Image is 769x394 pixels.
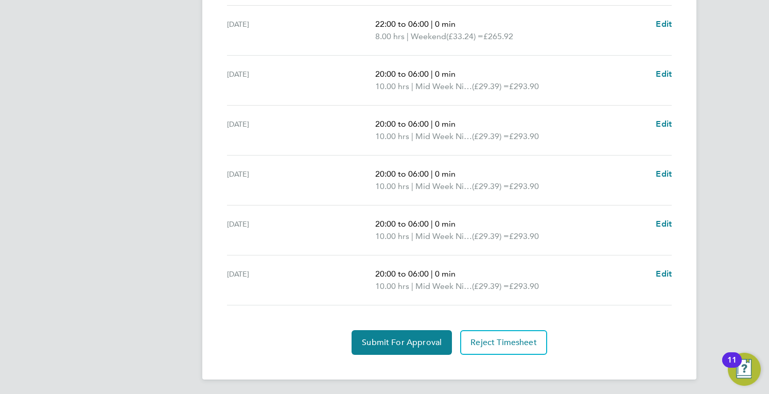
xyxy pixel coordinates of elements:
[509,81,539,91] span: £293.90
[483,31,513,41] span: £265.92
[656,18,672,30] a: Edit
[509,181,539,191] span: £293.90
[431,169,433,179] span: |
[431,19,433,29] span: |
[431,119,433,129] span: |
[227,68,375,93] div: [DATE]
[411,181,413,191] span: |
[446,31,483,41] span: (£33.24) =
[472,181,509,191] span: (£29.39) =
[375,269,429,279] span: 20:00 to 06:00
[375,119,429,129] span: 20:00 to 06:00
[411,281,413,291] span: |
[362,337,442,348] span: Submit For Approval
[415,230,472,243] span: Mid Week Nights
[435,119,456,129] span: 0 min
[227,168,375,193] div: [DATE]
[435,269,456,279] span: 0 min
[656,19,672,29] span: Edit
[375,281,409,291] span: 10.00 hrs
[656,169,672,179] span: Edit
[375,69,429,79] span: 20:00 to 06:00
[509,131,539,141] span: £293.90
[375,181,409,191] span: 10.00 hrs
[460,330,547,355] button: Reject Timesheet
[656,119,672,129] span: Edit
[656,268,672,280] a: Edit
[435,19,456,29] span: 0 min
[472,231,509,241] span: (£29.39) =
[431,69,433,79] span: |
[472,281,509,291] span: (£29.39) =
[415,80,472,93] span: Mid Week Nights
[656,68,672,80] a: Edit
[375,169,429,179] span: 20:00 to 06:00
[727,360,737,373] div: 11
[656,69,672,79] span: Edit
[509,231,539,241] span: £293.90
[227,268,375,293] div: [DATE]
[656,269,672,279] span: Edit
[472,131,509,141] span: (£29.39) =
[227,218,375,243] div: [DATE]
[352,330,452,355] button: Submit For Approval
[435,69,456,79] span: 0 min
[435,219,456,229] span: 0 min
[431,219,433,229] span: |
[431,269,433,279] span: |
[509,281,539,291] span: £293.90
[415,180,472,193] span: Mid Week Nights
[656,218,672,230] a: Edit
[411,81,413,91] span: |
[411,30,446,43] span: Weekend
[375,31,405,41] span: 8.00 hrs
[227,118,375,143] div: [DATE]
[415,130,472,143] span: Mid Week Nights
[435,169,456,179] span: 0 min
[728,353,761,386] button: Open Resource Center, 11 new notifications
[375,81,409,91] span: 10.00 hrs
[375,131,409,141] span: 10.00 hrs
[375,231,409,241] span: 10.00 hrs
[411,131,413,141] span: |
[415,280,472,293] span: Mid Week Nights
[656,118,672,130] a: Edit
[470,337,537,348] span: Reject Timesheet
[375,19,429,29] span: 22:00 to 06:00
[375,219,429,229] span: 20:00 to 06:00
[656,168,672,180] a: Edit
[407,31,409,41] span: |
[656,219,672,229] span: Edit
[227,18,375,43] div: [DATE]
[411,231,413,241] span: |
[472,81,509,91] span: (£29.39) =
